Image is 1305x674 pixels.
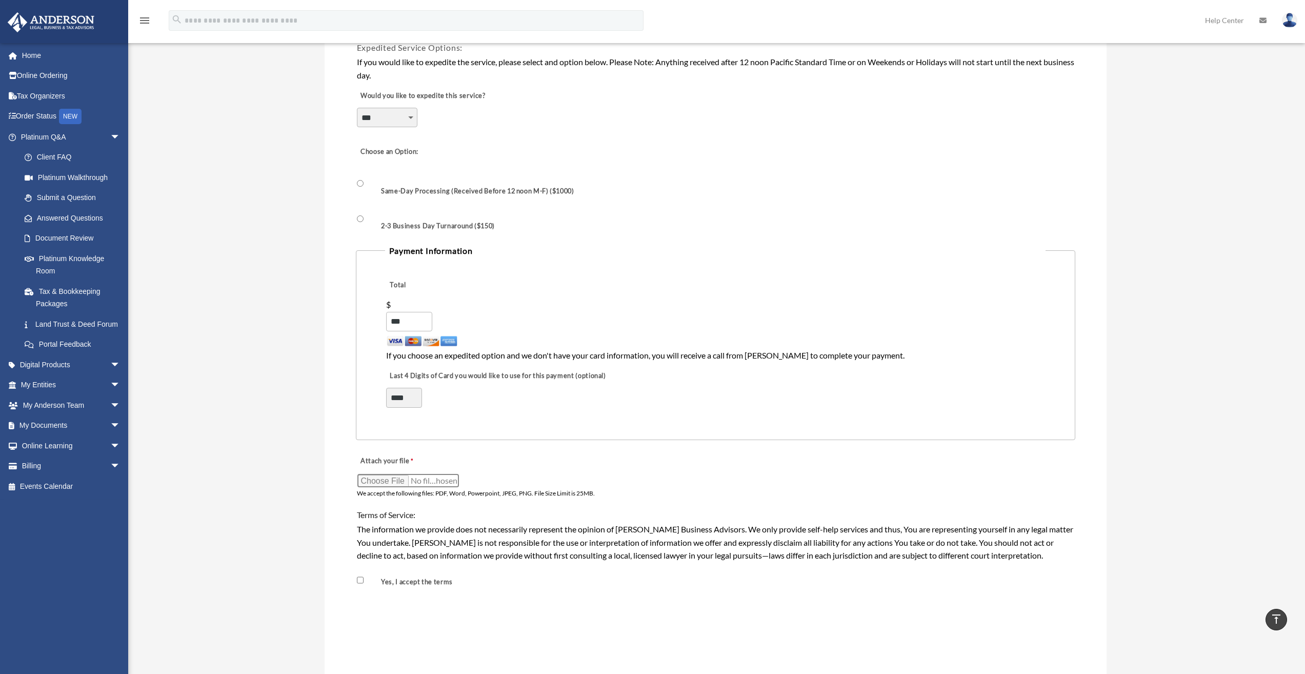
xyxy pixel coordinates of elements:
[14,281,136,314] a: Tax & Bookkeeping Packages
[7,106,136,127] a: Order StatusNEW
[7,476,136,497] a: Events Calendar
[7,435,136,456] a: Online Learningarrow_drop_down
[7,395,136,415] a: My Anderson Teamarrow_drop_down
[357,145,459,159] label: Choose an Option:
[7,127,136,147] a: Platinum Q&Aarrow_drop_down
[110,435,131,457] span: arrow_drop_down
[14,147,136,168] a: Client FAQ
[14,248,136,281] a: Platinum Knowledge Room
[7,45,136,66] a: Home
[357,523,1074,562] div: The information we provide does not necessarily represent the opinion of [PERSON_NAME] Business A...
[386,349,1045,362] div: If you choose an expedited option and we don't have your card information, you will receive a cal...
[366,186,578,196] label: Same-Day Processing (Received Before 12 noon M-F) ($1000)
[14,208,136,228] a: Answered Questions
[357,43,463,52] span: Expedited Service Options:
[14,314,136,334] a: Land Trust & Deed Forum
[110,456,131,477] span: arrow_drop_down
[386,335,458,347] img: Accepted Cards
[7,86,136,106] a: Tax Organizers
[357,454,459,469] label: Attach your file
[7,66,136,86] a: Online Ordering
[171,14,183,25] i: search
[359,612,515,652] iframe: reCAPTCHA
[366,577,457,587] label: Yes, I accept the terms
[110,375,131,396] span: arrow_drop_down
[386,300,393,309] div: $
[14,334,136,355] a: Portal Feedback
[7,415,136,436] a: My Documentsarrow_drop_down
[7,456,136,477] a: Billingarrow_drop_down
[385,244,1046,258] legend: Payment Information
[14,228,131,249] a: Document Review
[138,18,151,27] a: menu
[1282,13,1297,28] img: User Pic
[7,354,136,375] a: Digital Productsarrow_drop_down
[1270,613,1282,625] i: vertical_align_top
[14,167,136,188] a: Platinum Walkthrough
[110,354,131,375] span: arrow_drop_down
[357,89,488,103] label: Would you like to expedite this service?
[357,489,595,497] span: We accept the following files: PDF, Word, Powerpoint, JPEG, PNG. File Size Limit is 25MB.
[386,278,419,292] label: Total
[110,127,131,148] span: arrow_drop_down
[110,395,131,416] span: arrow_drop_down
[386,369,609,383] label: Last 4 Digits of Card you would like to use for this payment (optional)
[59,109,82,124] div: NEW
[357,55,1074,82] div: If you would like to expedite the service, please select and option below. Please Note: Anything ...
[357,509,1074,521] h4: Terms of Service:
[110,415,131,437] span: arrow_drop_down
[366,222,499,231] label: 2-3 Business Day Turnaround ($150)
[14,188,136,208] a: Submit a Question
[1266,609,1287,630] a: vertical_align_top
[5,12,97,32] img: Anderson Advisors Platinum Portal
[138,14,151,27] i: menu
[7,375,136,395] a: My Entitiesarrow_drop_down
